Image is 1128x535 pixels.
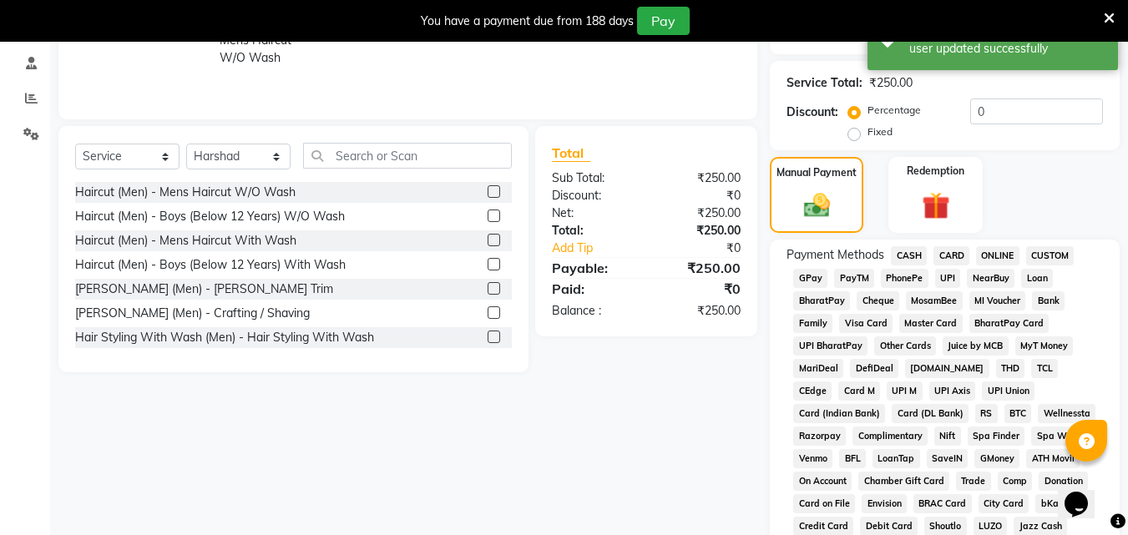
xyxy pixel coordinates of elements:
[793,404,885,423] span: Card (Indian Bank)
[665,240,754,257] div: ₹0
[539,204,646,222] div: Net:
[969,314,1050,333] span: BharatPay Card
[75,329,374,346] div: Hair Styling With Wash (Men) - Hair Styling With Wash
[968,426,1025,446] span: Spa Finder
[793,336,867,356] span: UPI BharatPay
[1039,472,1088,491] span: Donation
[793,269,827,288] span: GPay
[852,426,928,446] span: Complimentary
[539,169,646,187] div: Sub Total:
[539,302,646,320] div: Balance :
[967,269,1014,288] span: NearBuy
[956,472,991,491] span: Trade
[646,258,753,278] div: ₹250.00
[793,472,852,491] span: On Account
[867,124,893,139] label: Fixed
[646,204,753,222] div: ₹250.00
[1004,404,1032,423] span: BTC
[899,314,963,333] span: Master Card
[839,314,893,333] span: Visa Card
[793,381,832,401] span: CEdge
[787,74,862,92] div: Service Total:
[935,269,961,288] span: UPI
[838,381,880,401] span: Card M
[637,7,690,35] button: Pay
[646,279,753,299] div: ₹0
[858,472,949,491] span: Chamber Gift Card
[1015,336,1074,356] span: MyT Money
[75,232,296,250] div: Haircut (Men) - Mens Haircut With Wash
[646,302,753,320] div: ₹250.00
[906,291,963,310] span: MosamBee
[913,189,959,223] img: _gift.svg
[998,472,1033,491] span: Comp
[793,449,832,468] span: Venmo
[857,291,899,310] span: Cheque
[75,280,333,298] div: [PERSON_NAME] (Men) - [PERSON_NAME] Trim
[75,256,346,274] div: Haircut (Men) - Boys (Below 12 Years) With Wash
[892,404,969,423] span: Card (DL Bank)
[913,494,972,513] span: BRAC Card
[969,291,1026,310] span: MI Voucher
[793,291,850,310] span: BharatPay
[934,426,961,446] span: Nift
[646,222,753,240] div: ₹250.00
[1058,468,1111,518] iframe: chat widget
[1031,426,1086,446] span: Spa Week
[927,449,969,468] span: SaveIN
[891,246,927,265] span: CASH
[539,279,646,299] div: Paid:
[539,258,646,278] div: Payable:
[421,13,634,30] div: You have a payment due from 188 days
[793,359,843,378] span: MariDeal
[646,187,753,204] div: ₹0
[982,381,1034,401] span: UPI Union
[839,449,866,468] span: BFL
[850,359,898,378] span: DefiDeal
[1026,449,1080,468] span: ATH Movil
[796,190,838,220] img: _cash.svg
[881,269,928,288] span: PhonePe
[552,144,590,162] span: Total
[907,164,964,179] label: Redemption
[974,449,1019,468] span: GMoney
[867,103,921,118] label: Percentage
[862,494,907,513] span: Envision
[539,222,646,240] div: Total:
[776,165,857,180] label: Manual Payment
[793,314,832,333] span: Family
[1035,494,1073,513] span: bKash
[75,208,345,225] div: Haircut (Men) - Boys (Below 12 Years) W/O Wash
[929,381,976,401] span: UPI Axis
[874,336,936,356] span: Other Cards
[646,169,753,187] div: ₹250.00
[1026,246,1075,265] span: CUSTOM
[996,359,1025,378] span: THD
[539,187,646,204] div: Discount:
[539,240,664,257] a: Add Tip
[1032,291,1065,310] span: Bank
[869,74,913,92] div: ₹250.00
[909,40,1105,58] div: user updated successfully
[905,359,989,378] span: [DOMAIN_NAME]
[787,246,884,264] span: Payment Methods
[1038,404,1095,423] span: Wellnessta
[933,246,969,265] span: CARD
[976,246,1019,265] span: ONLINE
[1031,359,1058,378] span: TCL
[943,336,1009,356] span: Juice by MCB
[787,103,838,121] div: Discount:
[793,494,855,513] span: Card on File
[75,184,296,201] div: Haircut (Men) - Mens Haircut W/O Wash
[873,449,920,468] span: LoanTap
[75,305,310,322] div: [PERSON_NAME] (Men) - Crafting / Shaving
[975,404,998,423] span: RS
[887,381,923,401] span: UPI M
[979,494,1029,513] span: City Card
[1021,269,1053,288] span: Loan
[303,143,512,169] input: Search or Scan
[834,269,874,288] span: PayTM
[793,426,846,446] span: Razorpay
